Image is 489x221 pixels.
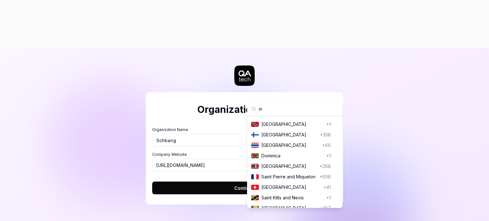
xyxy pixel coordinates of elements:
label: Company Website [152,152,337,157]
span: Saint Kitts and Nevis [261,194,324,201]
span: [GEOGRAPHIC_DATA] [261,131,317,138]
span: +41 [323,184,331,190]
button: Continue [152,182,337,194]
span: +508 [320,173,331,180]
span: [GEOGRAPHIC_DATA] [261,163,317,169]
span: [GEOGRAPHIC_DATA] [261,184,321,190]
div: Suggestions [247,116,342,208]
span: Saint Pierre and Miquelon [261,173,317,180]
span: +66 [322,142,331,148]
span: [GEOGRAPHIC_DATA] [261,142,320,148]
span: +358 [320,131,331,138]
span: Continue [234,185,255,191]
span: [GEOGRAPHIC_DATA] [261,121,324,128]
span: [GEOGRAPHIC_DATA] [261,205,317,211]
input: Search country... [259,102,338,116]
h2: Organization Details [152,102,337,117]
span: +1 [326,194,331,201]
span: Dominica [261,152,324,159]
span: [GEOGRAPHIC_DATA][PERSON_NAME] [261,104,324,117]
span: +1 [326,152,331,159]
label: Organization Name [152,127,242,133]
span: +387 [320,205,331,211]
span: +268 [320,163,331,169]
span: +1 [326,121,331,128]
input: https:// [152,159,337,171]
